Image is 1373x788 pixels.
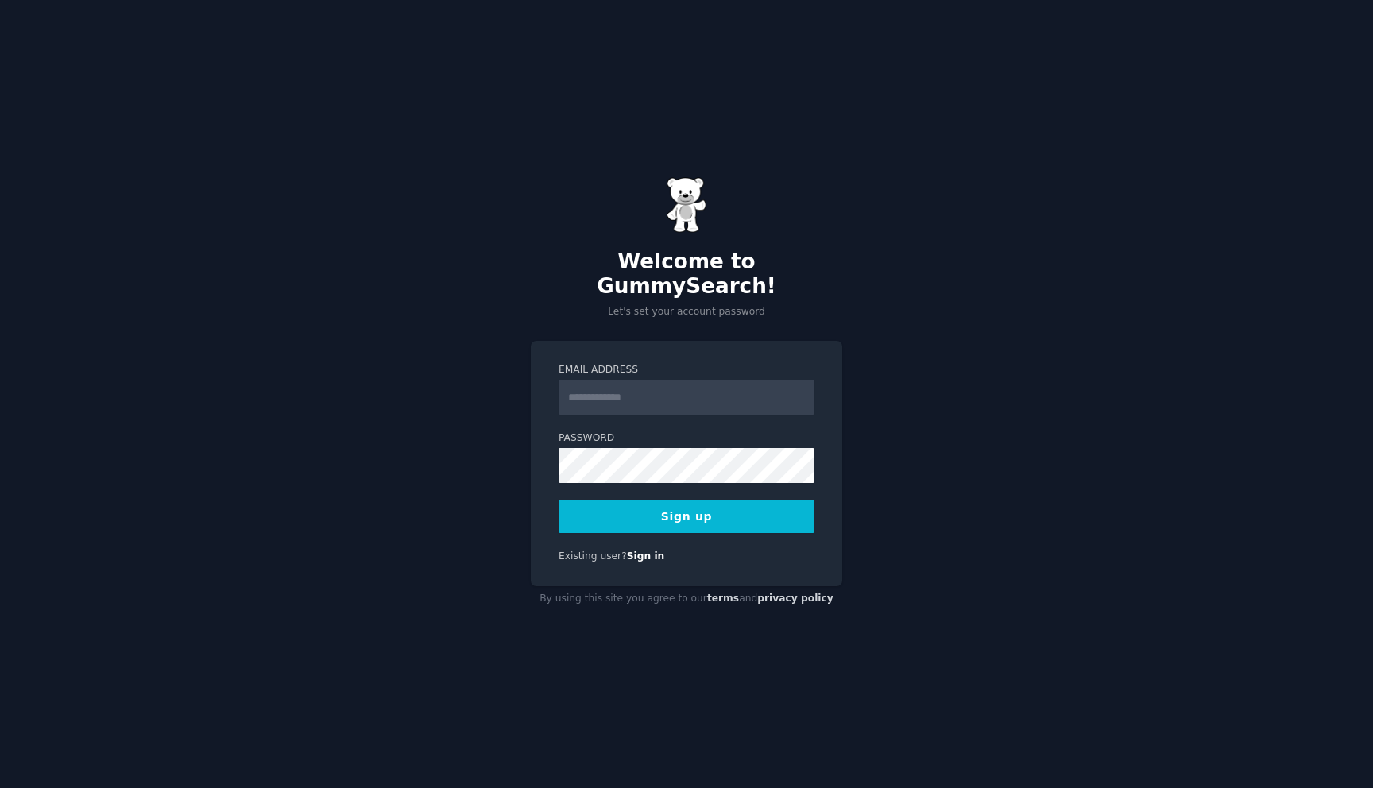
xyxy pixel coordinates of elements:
p: Let's set your account password [531,305,842,319]
button: Sign up [559,500,814,533]
div: By using this site you agree to our and [531,586,842,612]
h2: Welcome to GummySearch! [531,249,842,299]
a: Sign in [627,550,665,562]
a: terms [707,593,739,604]
span: Existing user? [559,550,627,562]
label: Email Address [559,363,814,377]
label: Password [559,431,814,446]
a: privacy policy [757,593,833,604]
img: Gummy Bear [667,177,706,233]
